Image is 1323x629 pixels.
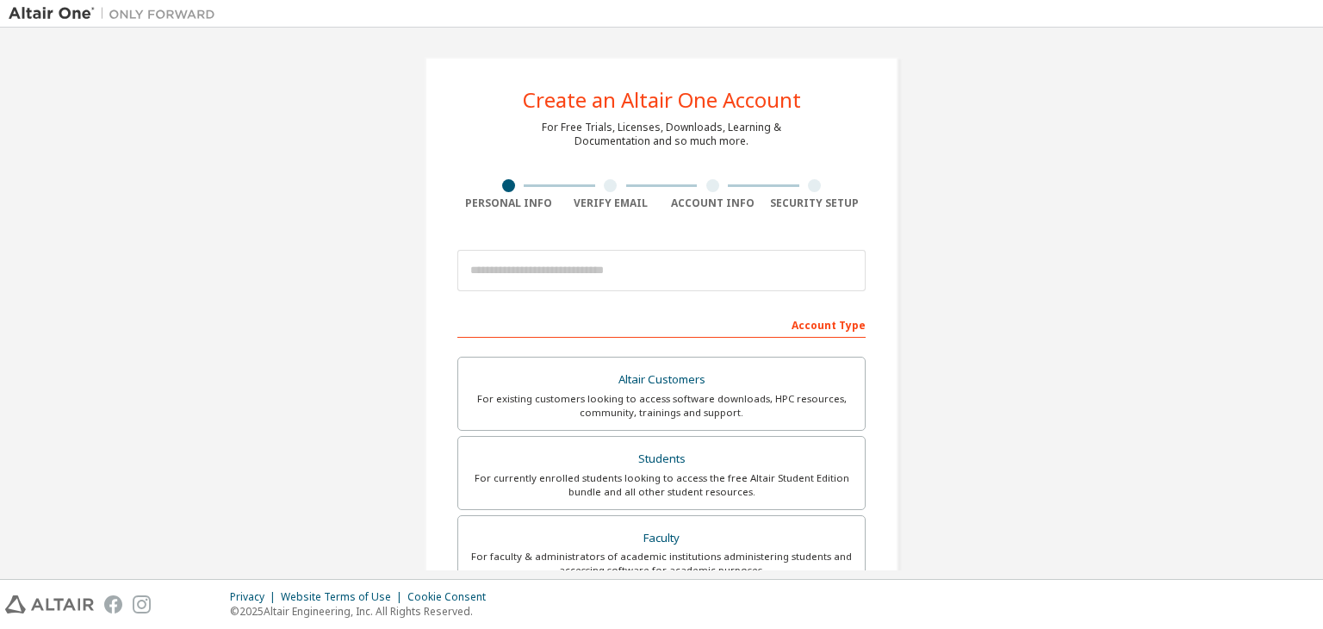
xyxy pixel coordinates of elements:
img: facebook.svg [104,595,122,613]
img: instagram.svg [133,595,151,613]
div: Personal Info [457,196,560,210]
div: Account Info [661,196,764,210]
div: Verify Email [560,196,662,210]
div: Create an Altair One Account [523,90,801,110]
div: For Free Trials, Licenses, Downloads, Learning & Documentation and so much more. [542,121,781,148]
div: For faculty & administrators of academic institutions administering students and accessing softwa... [469,550,854,577]
div: Cookie Consent [407,590,496,604]
div: Security Setup [764,196,866,210]
div: Faculty [469,526,854,551]
img: altair_logo.svg [5,595,94,613]
div: Privacy [230,590,281,604]
div: Altair Customers [469,368,854,392]
div: Account Type [457,310,866,338]
img: Altair One [9,5,224,22]
p: © 2025 Altair Engineering, Inc. All Rights Reserved. [230,604,496,619]
div: Students [469,447,854,471]
div: For currently enrolled students looking to access the free Altair Student Edition bundle and all ... [469,471,854,499]
div: Website Terms of Use [281,590,407,604]
div: For existing customers looking to access software downloads, HPC resources, community, trainings ... [469,392,854,420]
